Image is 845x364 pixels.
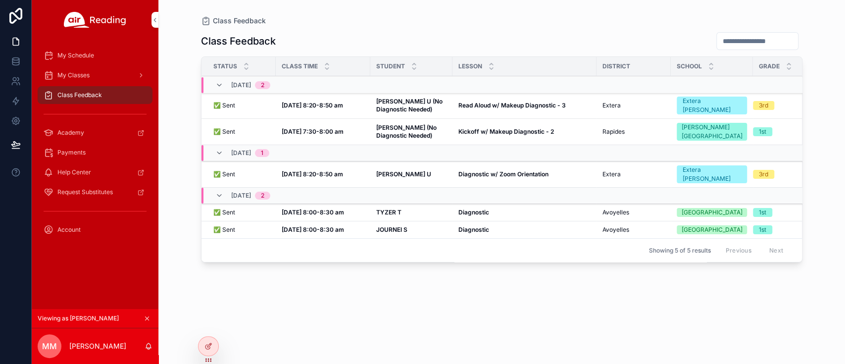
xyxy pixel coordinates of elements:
[753,101,828,110] a: 3rd
[57,168,91,176] span: Help Center
[759,208,766,217] div: 1st
[376,226,407,233] strong: JOURNEI S
[282,128,344,135] strong: [DATE] 7:30-8:00 am
[213,128,270,136] a: ✅ Sent
[38,66,152,84] a: My Classes
[602,128,625,136] span: Rapides
[458,226,591,234] a: Diagnostic
[57,188,113,196] span: Request Substitutes
[57,52,94,59] span: My Schedule
[602,102,665,109] a: Extera
[57,149,86,156] span: Payments
[201,34,276,48] h1: Class Feedback
[57,226,81,234] span: Account
[458,208,489,216] strong: Diagnostic
[753,127,828,136] a: 1st
[57,91,102,99] span: Class Feedback
[57,129,84,137] span: Academy
[759,170,768,179] div: 3rd
[602,208,665,216] a: Avoyelles
[282,208,344,216] strong: [DATE] 8:00-8:30 am
[38,86,152,104] a: Class Feedback
[677,165,747,183] a: Extera [PERSON_NAME]
[282,170,343,178] strong: [DATE] 8:20-8:50 am
[213,170,235,178] span: ✅ Sent
[213,208,270,216] a: ✅ Sent
[282,208,364,216] a: [DATE] 8:00-8:30 am
[38,221,152,239] a: Account
[759,62,780,70] span: Grade
[682,225,743,234] div: [GEOGRAPHIC_DATA]
[682,208,743,217] div: [GEOGRAPHIC_DATA]
[376,62,405,70] span: Student
[759,127,766,136] div: 1st
[648,247,710,255] span: Showing 5 of 5 results
[282,102,364,109] a: [DATE] 8:20-8:50 am
[376,124,438,139] strong: [PERSON_NAME] (No Diagnostic Needed)
[376,98,447,113] a: [PERSON_NAME] U (No Diagnostic Needed)
[602,170,621,178] span: Extera
[458,128,591,136] a: Kickoff w/ Makeup Diagnostic - 2
[231,149,251,157] span: [DATE]
[683,165,741,183] div: Extera [PERSON_NAME]
[677,97,747,114] a: Extera [PERSON_NAME]
[376,124,447,140] a: [PERSON_NAME] (No Diagnostic Needed)
[602,102,621,109] span: Extera
[282,226,344,233] strong: [DATE] 8:00-8:30 am
[64,12,126,28] img: App logo
[282,102,343,109] strong: [DATE] 8:20-8:50 am
[376,208,401,216] strong: TYZER T
[38,47,152,64] a: My Schedule
[677,208,747,217] a: [GEOGRAPHIC_DATA]
[261,81,264,89] div: 2
[602,208,629,216] span: Avoyelles
[261,192,264,200] div: 2
[69,341,126,351] p: [PERSON_NAME]
[602,62,630,70] span: District
[458,226,489,233] strong: Diagnostic
[753,225,828,234] a: 1st
[376,98,444,113] strong: [PERSON_NAME] U (No Diagnostic Needed)
[677,62,702,70] span: School
[201,16,266,26] a: Class Feedback
[683,97,741,114] div: Extera [PERSON_NAME]
[458,102,566,109] strong: Read Aloud w/ Makeup Diagnostic - 3
[213,62,237,70] span: Status
[376,208,447,216] a: TYZER T
[38,314,119,322] span: Viewing as [PERSON_NAME]
[261,149,263,157] div: 1
[213,16,266,26] span: Class Feedback
[213,102,270,109] a: ✅ Sent
[759,101,768,110] div: 3rd
[602,226,665,234] a: Avoyelles
[458,128,554,135] strong: Kickoff w/ Makeup Diagnostic - 2
[231,192,251,200] span: [DATE]
[282,128,364,136] a: [DATE] 7:30-8:00 am
[38,124,152,142] a: Academy
[376,226,447,234] a: JOURNEI S
[282,226,364,234] a: [DATE] 8:00-8:30 am
[213,102,235,109] span: ✅ Sent
[602,170,665,178] a: Extera
[38,183,152,201] a: Request Substitutes
[602,226,629,234] span: Avoyelles
[213,226,270,234] a: ✅ Sent
[677,123,747,141] a: [PERSON_NAME][GEOGRAPHIC_DATA]
[759,225,766,234] div: 1st
[42,340,57,352] span: MM
[213,128,235,136] span: ✅ Sent
[213,226,235,234] span: ✅ Sent
[213,170,270,178] a: ✅ Sent
[458,208,591,216] a: Diagnostic
[32,40,158,252] div: scrollable content
[753,170,828,179] a: 3rd
[753,208,828,217] a: 1st
[38,163,152,181] a: Help Center
[213,208,235,216] span: ✅ Sent
[682,123,743,141] div: [PERSON_NAME][GEOGRAPHIC_DATA]
[57,71,90,79] span: My Classes
[458,170,591,178] a: Diagnostic w/ Zoom Orientation
[602,128,665,136] a: Rapides
[282,62,318,70] span: Class Time
[38,144,152,161] a: Payments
